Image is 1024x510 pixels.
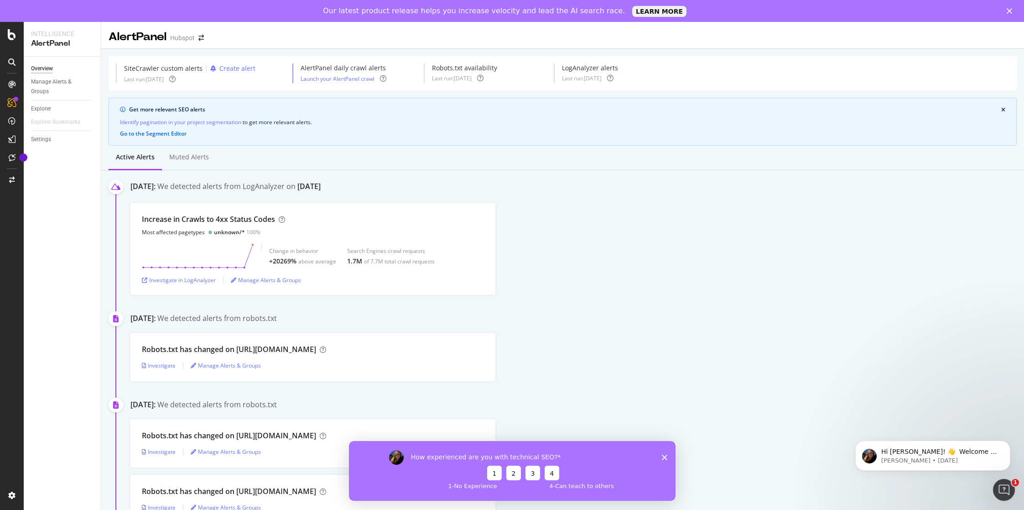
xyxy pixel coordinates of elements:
[170,33,195,42] div: Hubspot
[269,247,336,255] div: Change in behavior
[993,479,1015,501] iframe: Intercom live chat
[142,358,176,373] button: Investigate
[842,421,1024,485] iframe: Intercom notifications message
[142,344,316,355] div: Robots.txt has changed on [URL][DOMAIN_NAME]
[157,313,277,324] div: We detected alerts from robots.txt
[19,153,27,162] div: Tooltip anchor
[130,313,156,324] div: [DATE]:
[31,77,94,96] a: Manage Alerts & Groups
[31,135,94,144] a: Settings
[31,104,94,114] a: Explorer
[31,135,51,144] div: Settings
[124,75,164,83] div: Last run: [DATE]
[269,257,296,266] div: +20269%
[198,35,204,41] div: arrow-right-arrow-left
[562,63,618,73] div: LogAnalyzer alerts
[120,117,1005,127] div: to get more relevant alerts .
[142,214,275,225] div: Increase in Crawls to 4xx Status Codes
[1007,8,1016,14] div: Close
[31,104,51,114] div: Explorer
[130,400,156,410] div: [DATE]:
[1012,479,1019,486] span: 1
[191,445,261,459] button: Manage Alerts & Groups
[109,29,166,45] div: AlertPanel
[109,98,1017,146] div: info banner
[142,431,316,441] div: Robots.txt has changed on [URL][DOMAIN_NAME]
[297,181,321,192] div: [DATE]
[31,77,86,96] div: Manage Alerts & Groups
[207,63,255,74] button: Create alert
[999,105,1008,115] button: close banner
[157,181,321,194] div: We detected alerts from LogAnalyzer on
[191,448,261,456] a: Manage Alerts & Groups
[142,273,216,287] button: Investigate in LogAnalyzer
[31,117,89,127] a: Explorer Bookmarks
[432,74,472,82] div: Last run: [DATE]
[347,257,362,266] div: 1.7M
[31,64,94,74] a: Overview
[349,441,676,501] iframe: Survey by Laura from Botify
[142,448,176,456] a: Investigate
[142,445,176,459] button: Investigate
[301,75,374,83] a: Launch your AlertPanel crawl
[323,6,625,16] div: Our latest product release helps you increase velocity and lead the AI search race.
[214,228,245,236] div: unknown/*
[124,64,203,73] div: SiteCrawler custom alerts
[31,64,53,74] div: Overview
[214,228,260,236] div: 100%
[301,74,374,83] button: Launch your AlertPanel crawl
[169,152,209,162] div: Muted alerts
[120,131,187,137] button: Go to the Segment Editor
[231,276,301,284] a: Manage Alerts & Groups
[31,117,80,127] div: Explorer Bookmarks
[142,228,205,236] div: Most affected pagetypes
[116,152,155,162] div: Active alerts
[432,63,497,73] div: Robots.txt availability
[231,273,301,287] button: Manage Alerts & Groups
[191,358,261,373] button: Manage Alerts & Groups
[301,63,386,73] div: AlertPanel daily crawl alerts
[632,6,686,17] a: LEARN MORE
[562,74,602,82] div: Last run: [DATE]
[142,486,316,497] div: Robots.txt has changed on [URL][DOMAIN_NAME]
[347,247,435,255] div: Search Engines crawl requests
[142,362,176,369] a: Investigate
[120,117,241,127] a: Identify pagination in your project segmentation
[191,362,261,369] a: Manage Alerts & Groups
[142,276,216,284] a: Investigate in LogAnalyzer
[298,258,336,265] div: above average
[130,181,156,194] div: [DATE]:
[364,258,435,265] div: of 7.7M total crawl requests
[157,400,277,410] div: We detected alerts from robots.txt
[31,29,94,38] div: Intelligence
[129,105,1001,114] div: Get more relevant SEO alerts
[31,38,94,49] div: AlertPanel
[219,64,255,73] div: Create alert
